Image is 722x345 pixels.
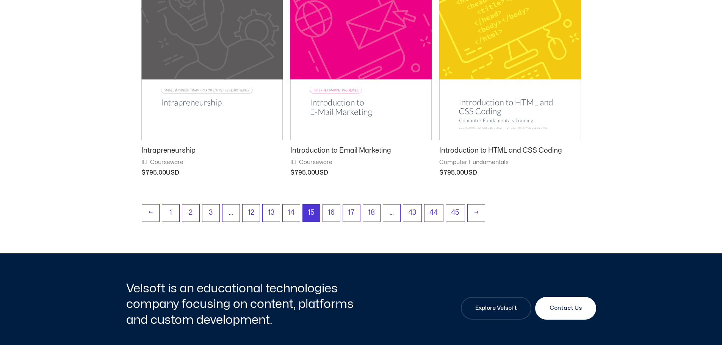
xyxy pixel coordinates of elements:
span: ILT Courseware [290,159,432,166]
span: … [383,205,400,222]
h2: Intrapreneurship [141,146,283,155]
bdi: 795.00 [141,170,166,176]
a: → [468,205,485,222]
span: Page 15 [303,205,320,222]
a: Page 44 [424,205,443,222]
a: Intrapreneurship [141,146,283,158]
span: $ [439,170,443,176]
nav: Product Pagination [141,204,581,226]
a: Page 3 [202,205,219,222]
a: Page 14 [283,205,300,222]
a: Contact Us [535,297,596,320]
a: Page 16 [323,205,340,222]
span: … [222,205,240,222]
h2: Introduction to Email Marketing [290,146,432,155]
a: Page 1 [162,205,179,222]
span: $ [290,170,294,176]
span: Computer Fundamentals [439,159,581,166]
h2: Introduction to HTML and CSS Coding [439,146,581,155]
h2: Velsoft is an educational technologies company focusing on content, platforms and custom developm... [126,281,359,328]
a: Page 18 [363,205,380,222]
bdi: 795.00 [290,170,315,176]
a: Explore Velsoft [461,297,531,320]
a: Page 13 [263,205,280,222]
a: ← [142,205,159,222]
a: Page 17 [343,205,360,222]
span: Contact Us [550,304,582,313]
a: Page 12 [243,205,260,222]
a: Introduction to Email Marketing [290,146,432,158]
a: Page 45 [446,205,465,222]
bdi: 795.00 [439,170,464,176]
span: Explore Velsoft [475,304,517,313]
a: Page 2 [182,205,199,222]
span: ILT Courseware [141,159,283,166]
a: Page 43 [403,205,421,222]
a: Introduction to HTML and CSS Coding [439,146,581,158]
span: $ [141,170,146,176]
